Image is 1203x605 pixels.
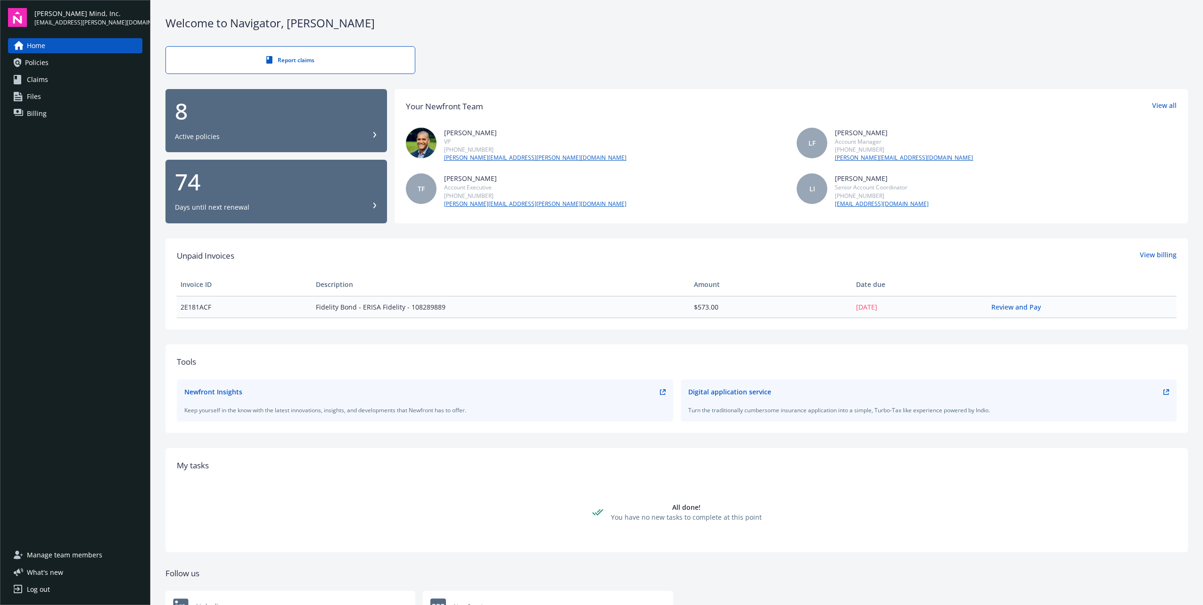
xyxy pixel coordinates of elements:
div: Newfront Insights [184,387,242,397]
a: Policies [8,55,142,70]
div: Log out [27,582,50,597]
div: My tasks [177,459,1177,472]
a: [PERSON_NAME][EMAIL_ADDRESS][PERSON_NAME][DOMAIN_NAME] [444,154,626,162]
div: Account Executive [444,183,626,191]
span: Files [27,89,41,104]
div: 74 [175,171,378,193]
span: LF [808,138,816,148]
span: Manage team members [27,548,102,563]
img: photo [406,128,437,158]
div: 8 [175,100,378,123]
td: $573.00 [690,296,852,318]
div: Report claims [185,56,396,64]
div: Welcome to Navigator , [PERSON_NAME] [165,15,1188,31]
span: [EMAIL_ADDRESS][PERSON_NAME][DOMAIN_NAME] [34,18,142,27]
a: Review and Pay [991,302,1048,311]
div: Senior Account Coordinator [835,183,929,191]
div: All done! [611,502,762,512]
th: Description [312,273,691,296]
div: Tools [177,356,1177,368]
div: [PERSON_NAME] [835,173,929,183]
span: TF [418,184,425,194]
div: Digital application service [688,387,771,397]
a: View all [1152,100,1177,113]
th: Invoice ID [177,273,312,296]
span: What ' s new [27,567,63,577]
div: [PHONE_NUMBER] [444,192,626,200]
div: You have no new tasks to complete at this point [611,512,762,522]
span: Claims [27,72,48,87]
button: What's new [8,567,78,577]
td: 2E181ACF [177,296,312,318]
div: [PERSON_NAME] [444,128,626,138]
span: Fidelity Bond - ERISA Fidelity - 108289889 [316,302,687,312]
div: [PHONE_NUMBER] [835,146,973,154]
div: Turn the traditionally cumbersome insurance application into a simple, Turbo-Tax like experience ... [688,406,1170,414]
span: Home [27,38,45,53]
div: [PHONE_NUMBER] [444,146,626,154]
a: Manage team members [8,548,142,563]
div: Your Newfront Team [406,100,483,113]
a: Files [8,89,142,104]
th: Amount [690,273,852,296]
a: Billing [8,106,142,121]
div: Days until next renewal [175,203,249,212]
button: [PERSON_NAME] Mind, Inc.[EMAIL_ADDRESS][PERSON_NAME][DOMAIN_NAME] [34,8,142,27]
div: Account Manager [835,138,973,146]
div: [PERSON_NAME] [444,173,626,183]
div: Follow us [165,567,1188,580]
button: 74Days until next renewal [165,160,387,223]
div: Keep yourself in the know with the latest innovations, insights, and developments that Newfront h... [184,406,666,414]
button: 8Active policies [165,89,387,153]
a: [EMAIL_ADDRESS][DOMAIN_NAME] [835,200,929,208]
span: [PERSON_NAME] Mind, Inc. [34,8,142,18]
a: Claims [8,72,142,87]
div: Active policies [175,132,220,141]
span: Policies [25,55,49,70]
div: [PHONE_NUMBER] [835,192,929,200]
span: Billing [27,106,47,121]
a: Report claims [165,46,415,74]
span: LI [809,184,815,194]
span: Unpaid Invoices [177,250,234,262]
a: View billing [1140,250,1177,262]
div: [PERSON_NAME] [835,128,973,138]
th: Date due [852,273,988,296]
td: [DATE] [852,296,988,318]
img: navigator-logo.svg [8,8,27,27]
div: VP [444,138,626,146]
a: [PERSON_NAME][EMAIL_ADDRESS][PERSON_NAME][DOMAIN_NAME] [444,200,626,208]
a: Home [8,38,142,53]
a: [PERSON_NAME][EMAIL_ADDRESS][DOMAIN_NAME] [835,154,973,162]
